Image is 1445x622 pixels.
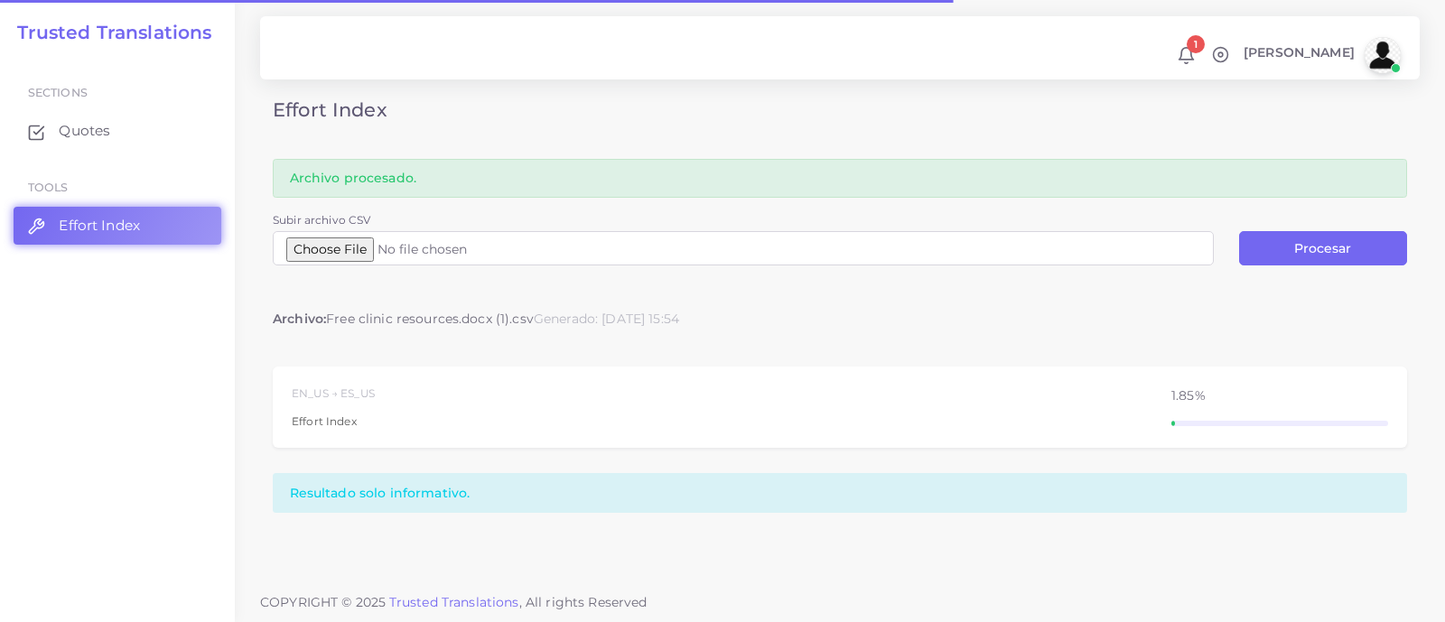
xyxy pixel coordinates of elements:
span: Effort Index [59,216,140,236]
div: Archivo procesado. [273,159,1407,198]
a: Effort Index [14,207,221,245]
img: avatar [1365,37,1401,73]
span: Tools [28,181,69,194]
div: Generado: [DATE] 15:54 [534,310,679,328]
span: , All rights Reserved [519,593,648,612]
span: COPYRIGHT © 2025 [260,593,648,612]
a: Quotes [14,112,221,150]
div: Free clinic resources.docx (1).csv [273,310,534,328]
span: Sections [28,86,88,99]
a: Trusted Translations [389,594,519,610]
label: Subir archivo CSV [273,212,370,227]
a: Trusted Translations [5,22,212,43]
h3: Effort Index [273,98,1407,121]
span: Quotes [59,121,110,141]
div: Effort Index [292,413,375,429]
span: 1 [1187,35,1205,53]
strong: Archivo: [273,311,326,327]
div: EN_US → ES_US [292,385,375,401]
span: [PERSON_NAME] [1244,46,1355,59]
a: 1 [1170,45,1202,65]
div: Resultado solo informativo. [273,473,1407,512]
button: Procesar [1239,231,1407,265]
a: [PERSON_NAME]avatar [1235,37,1407,73]
div: 1.85% [1171,389,1388,402]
